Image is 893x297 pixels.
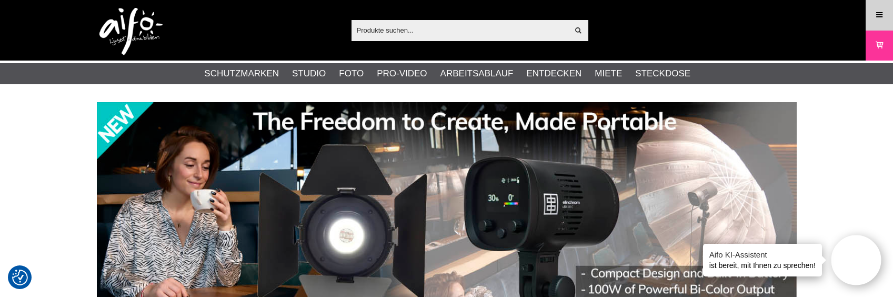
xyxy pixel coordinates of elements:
img: logo.png [99,8,163,55]
img: Revisit consent button [12,270,28,285]
h4: Aifo KI-Assistent [709,249,816,260]
a: Schutzmarken [204,67,279,81]
a: Miete [595,67,622,81]
button: Samtyckesinställningar [12,268,28,287]
a: Foto [339,67,364,81]
input: Produkte suchen... [352,22,569,38]
a: Pro-Video [377,67,427,81]
a: Studio [292,67,326,81]
a: Arbeitsablauf [440,67,514,81]
a: Entdecken [526,67,581,81]
font: ist bereit, mit Ihnen zu sprechen! [709,261,816,270]
a: Steckdose [635,67,690,81]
